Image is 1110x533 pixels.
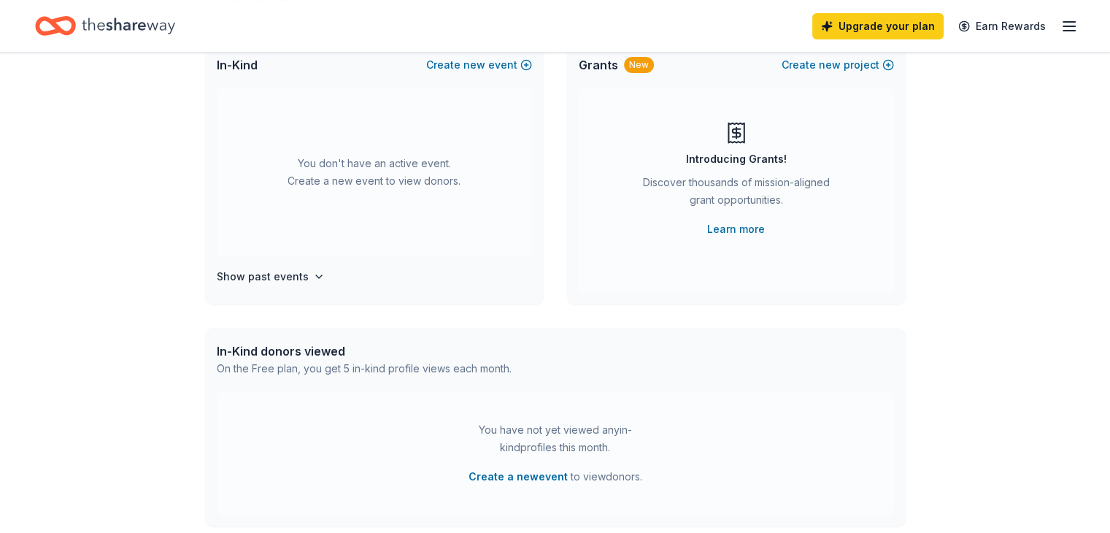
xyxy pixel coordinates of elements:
[217,56,258,74] span: In-Kind
[426,56,532,74] button: Createnewevent
[624,57,654,73] div: New
[464,421,647,456] div: You have not yet viewed any in-kind profiles this month.
[469,468,568,486] button: Create a newevent
[707,221,765,238] a: Learn more
[819,56,841,74] span: new
[217,88,532,256] div: You don't have an active event. Create a new event to view donors.
[463,56,485,74] span: new
[949,13,1055,39] a: Earn Rewards
[217,360,512,377] div: On the Free plan, you get 5 in-kind profile views each month.
[782,56,894,74] button: Createnewproject
[579,56,618,74] span: Grants
[217,268,309,285] h4: Show past events
[812,13,944,39] a: Upgrade your plan
[686,150,787,168] div: Introducing Grants!
[217,268,325,285] button: Show past events
[469,468,642,486] span: to view donors .
[35,9,175,43] a: Home
[217,342,512,360] div: In-Kind donors viewed
[637,174,836,215] div: Discover thousands of mission-aligned grant opportunities.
